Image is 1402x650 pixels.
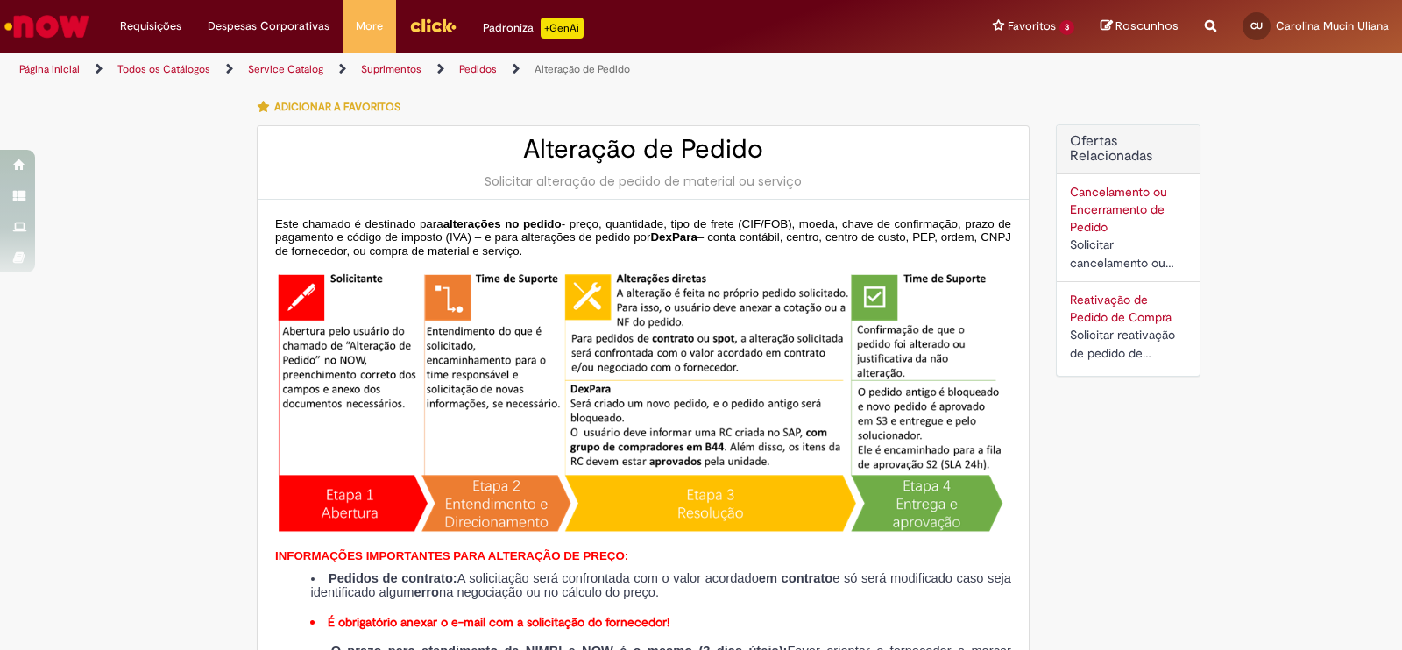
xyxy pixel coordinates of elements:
[329,571,457,585] strong: Pedidos de contrato:
[541,18,584,39] p: +GenAi
[275,217,443,230] span: Este chamado é destinado para
[1056,124,1200,377] div: Ofertas Relacionadas
[759,571,832,585] strong: em contrato
[1070,292,1172,325] a: Reativação de Pedido de Compra
[275,230,1011,258] span: – conta contábil, centro, centro de custo, PEP, ordem, CNPJ de fornecedor, ou compra de material ...
[275,217,1011,244] span: - preço, quantidade, tipo de frete (CIF/FOB), moeda, chave de confirmação, prazo de pagamento e c...
[1070,236,1186,272] div: Solicitar cancelamento ou encerramento de Pedido.
[208,18,329,35] span: Despesas Corporativas
[1250,20,1263,32] span: CU
[535,62,630,76] a: Alteração de Pedido
[19,62,80,76] a: Página inicial
[275,135,1011,164] h2: Alteração de Pedido
[361,62,421,76] a: Suprimentos
[117,62,210,76] a: Todos os Catálogos
[275,549,628,562] span: INFORMAÇÕES IMPORTANTES PARA ALTERAÇÃO DE PREÇO:
[1070,326,1186,363] div: Solicitar reativação de pedido de compra cancelado ou bloqueado.
[13,53,922,86] ul: Trilhas de página
[1070,184,1167,235] a: Cancelamento ou Encerramento de Pedido
[120,18,181,35] span: Requisições
[443,217,562,230] span: alterações no pedido
[414,585,440,599] strong: erro
[1070,134,1186,165] h2: Ofertas Relacionadas
[1008,18,1056,35] span: Favoritos
[459,62,497,76] a: Pedidos
[356,18,383,35] span: More
[409,12,457,39] img: click_logo_yellow_360x200.png
[248,62,323,76] a: Service Catalog
[483,18,584,39] div: Padroniza
[275,173,1011,190] div: Solicitar alteração de pedido de material ou serviço
[2,9,92,44] img: ServiceNow
[1115,18,1179,34] span: Rascunhos
[257,88,410,125] button: Adicionar a Favoritos
[1059,20,1074,35] span: 3
[1276,18,1389,33] span: Carolina Mucin Uliana
[1101,18,1179,35] a: Rascunhos
[310,572,1011,599] li: A solicitação será confrontada com o valor acordado e só será modificado caso seja identificado a...
[274,100,400,114] span: Adicionar a Favoritos
[650,230,697,244] span: DexPara
[328,614,669,630] strong: É obrigatório anexar o e-mail com a solicitação do fornecedor!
